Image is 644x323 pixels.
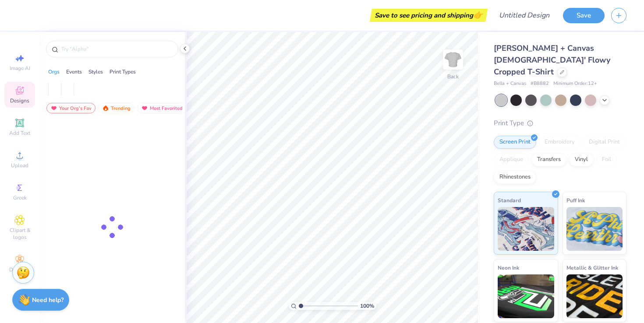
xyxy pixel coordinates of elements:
div: Your Org's Fav [46,103,96,113]
div: Embroidery [539,136,580,149]
img: Neon Ink [498,274,554,318]
span: Puff Ink [566,196,585,205]
div: Back [447,73,459,81]
input: Untitled Design [492,7,556,24]
span: Designs [10,97,29,104]
img: Metallic & Glitter Ink [566,274,623,318]
div: Save to see pricing and shipping [372,9,485,22]
input: Try "Alpha" [60,45,173,53]
span: Bella + Canvas [494,80,526,88]
strong: Need help? [32,296,64,304]
span: # B8882 [531,80,549,88]
div: Digital Print [583,136,626,149]
div: Transfers [531,153,566,166]
span: Neon Ink [498,263,519,272]
img: Standard [498,207,554,251]
div: Trending [98,103,134,113]
div: Orgs [48,68,60,76]
span: Metallic & Glitter Ink [566,263,618,272]
span: Minimum Order: 12 + [553,80,597,88]
img: most_fav.gif [50,105,57,111]
div: Most Favorited [137,103,187,113]
div: Events [66,68,82,76]
div: Vinyl [569,153,594,166]
span: Standard [498,196,521,205]
span: Clipart & logos [4,227,35,241]
button: Save [563,8,605,23]
img: Puff Ink [566,207,623,251]
img: Back [444,51,462,68]
div: Print Type [494,118,626,128]
div: Print Types [110,68,136,76]
img: trending.gif [102,105,109,111]
span: Image AI [10,65,30,72]
span: [PERSON_NAME] + Canvas [DEMOGRAPHIC_DATA]' Flowy Cropped T-Shirt [494,43,610,77]
img: most_fav.gif [141,105,148,111]
div: Screen Print [494,136,536,149]
span: Upload [11,162,28,169]
span: Add Text [9,130,30,137]
span: 100 % [360,302,374,310]
div: Rhinestones [494,171,536,184]
div: Foil [596,153,617,166]
span: Greek [13,194,27,201]
span: Decorate [9,266,30,273]
div: Styles [88,68,103,76]
span: 👉 [473,10,483,20]
div: Applique [494,153,529,166]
